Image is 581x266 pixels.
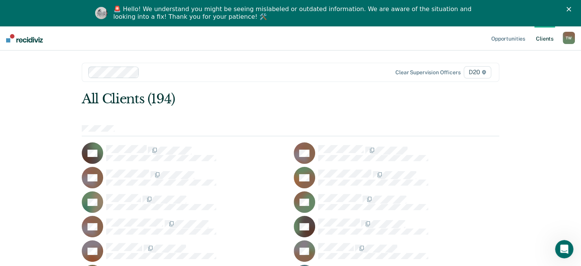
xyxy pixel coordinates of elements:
a: Clients [534,26,555,51]
div: All Clients (194) [82,91,416,107]
div: T W [563,32,575,44]
span: D20 [464,66,491,78]
div: Clear supervision officers [395,69,460,76]
div: 🚨 Hello! We understand you might be seeing mislabeled or outdated information. We are aware of th... [113,5,474,21]
iframe: Intercom live chat [555,240,573,258]
img: Profile image for Kim [95,7,107,19]
img: Recidiviz [6,34,43,42]
button: TW [563,32,575,44]
a: Opportunities [490,26,527,51]
div: Close [566,7,574,11]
